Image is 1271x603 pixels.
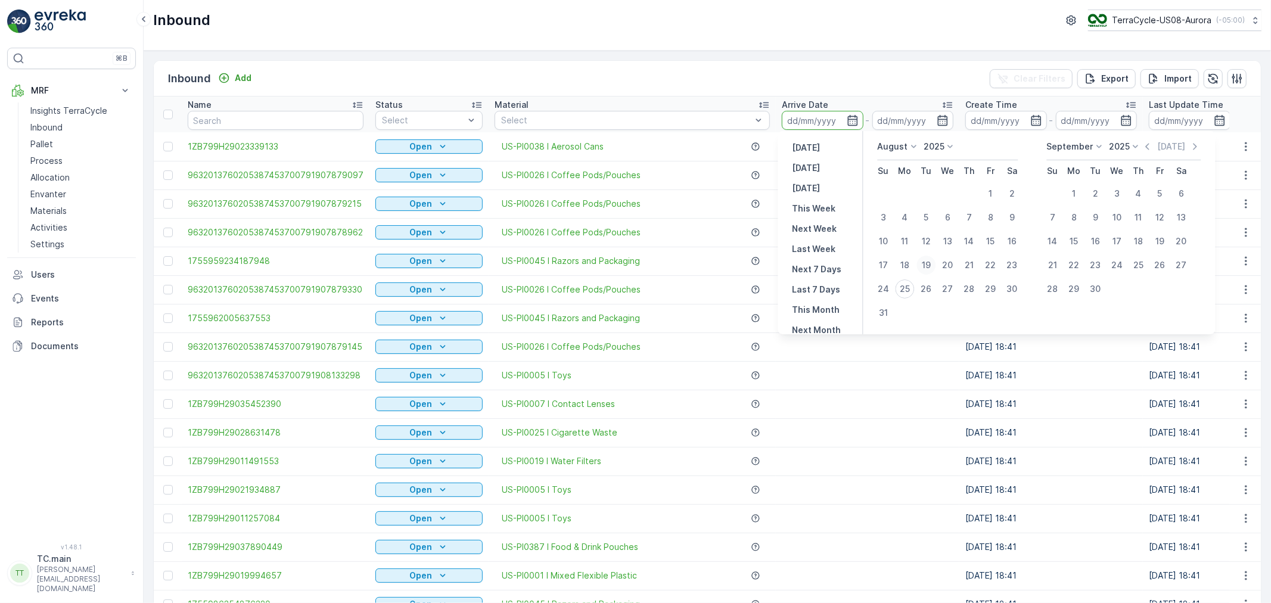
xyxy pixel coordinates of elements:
a: US-PI0005 I Toys [502,484,571,496]
a: 1ZB799H29011257084 [188,512,363,524]
div: 10 [1108,208,1127,227]
p: Open [409,455,432,467]
div: 20 [939,256,958,275]
span: US-PI0045 I Razors and Packaging [502,255,640,267]
a: Process [26,153,136,169]
span: 1755962005637553 [188,312,363,324]
p: Open [409,570,432,582]
th: Thursday [1128,160,1149,182]
p: Open [409,427,432,439]
span: US-PI0045 I Razors and Packaging [502,312,640,324]
div: 25 [896,279,915,299]
p: Open [409,255,432,267]
p: This Month [793,304,840,316]
button: Open [375,311,483,325]
p: Documents [31,340,131,352]
div: 23 [1086,256,1105,275]
p: Users [31,269,131,281]
img: logo [7,10,31,33]
a: 9632013760205387453700791907878962 [188,226,363,238]
p: Name [188,99,212,111]
a: 9632013760205387453700791907879097 [188,169,363,181]
button: Yesterday [788,141,825,155]
div: 15 [1065,232,1084,251]
a: US-PI0001 I Mixed Flexible Plastic [502,570,637,582]
p: Open [409,141,432,153]
th: Wednesday [937,160,959,182]
p: Select [501,114,751,126]
p: Inbound [153,11,210,30]
p: Last 7 Days [793,284,841,296]
span: 9632013760205387453700791907879330 [188,284,363,296]
button: Open [375,483,483,497]
th: Monday [1064,160,1085,182]
div: 4 [896,208,915,227]
div: 30 [1003,279,1022,299]
td: [DATE] 18:41 [959,533,1143,561]
button: Add [213,71,256,85]
a: Activities [26,219,136,236]
div: Toggle Row Selected [163,456,173,466]
a: Envanter [26,186,136,203]
div: 28 [960,279,979,299]
td: [DATE] 18:41 [959,390,1143,418]
button: This Month [788,303,845,317]
p: Open [409,312,432,324]
span: US-PI0026 I Coffee Pods/Pouches [502,169,641,181]
p: Pallet [30,138,53,150]
div: 26 [1151,256,1170,275]
p: Open [409,341,432,353]
input: dd/mm/yyyy [872,111,954,130]
th: Sunday [1042,160,1064,182]
p: Next 7 Days [793,263,842,275]
div: Toggle Row Selected [163,428,173,437]
div: 29 [1065,279,1084,299]
p: Open [409,541,432,553]
a: US-PI0026 I Coffee Pods/Pouches [502,284,641,296]
td: [DATE] 18:41 [959,447,1143,475]
p: Envanter [30,188,66,200]
p: [DATE] [793,162,821,174]
p: ( -05:00 ) [1216,15,1245,25]
div: Toggle Row Selected [163,170,173,180]
button: TTTC.main[PERSON_NAME][EMAIL_ADDRESS][DOMAIN_NAME] [7,553,136,593]
button: Open [375,282,483,297]
input: dd/mm/yyyy [1056,111,1138,130]
div: 19 [917,256,936,275]
button: Next Week [788,222,842,236]
a: 9632013760205387453700791907879215 [188,198,363,210]
a: 1ZB799H29037890449 [188,541,363,553]
button: Clear Filters [990,69,1073,88]
span: 1ZB799H29011491553 [188,455,363,467]
p: - [1049,113,1054,128]
div: 17 [1108,232,1127,251]
div: 16 [1086,232,1105,251]
button: Next Month [788,323,846,337]
div: 5 [1151,184,1170,203]
div: 31 [874,303,893,322]
div: 1 [1065,184,1084,203]
th: Monday [894,160,916,182]
button: Open [375,397,483,411]
p: Open [409,512,432,524]
span: 1ZB799H29021934887 [188,484,363,496]
div: 27 [1172,256,1191,275]
div: 18 [896,256,915,275]
button: Open [375,425,483,440]
th: Tuesday [916,160,937,182]
p: Inbound [30,122,63,133]
input: dd/mm/yyyy [965,111,1047,130]
p: - [866,113,870,128]
p: Settings [30,238,64,250]
button: Open [375,568,483,583]
a: 1ZB799H29028631478 [188,427,363,439]
a: US-PI0005 I Toys [502,369,571,381]
p: Activities [30,222,67,234]
div: 6 [939,208,958,227]
div: 14 [960,232,979,251]
div: Toggle Row Selected [163,485,173,495]
div: Toggle Row Selected [163,399,173,409]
